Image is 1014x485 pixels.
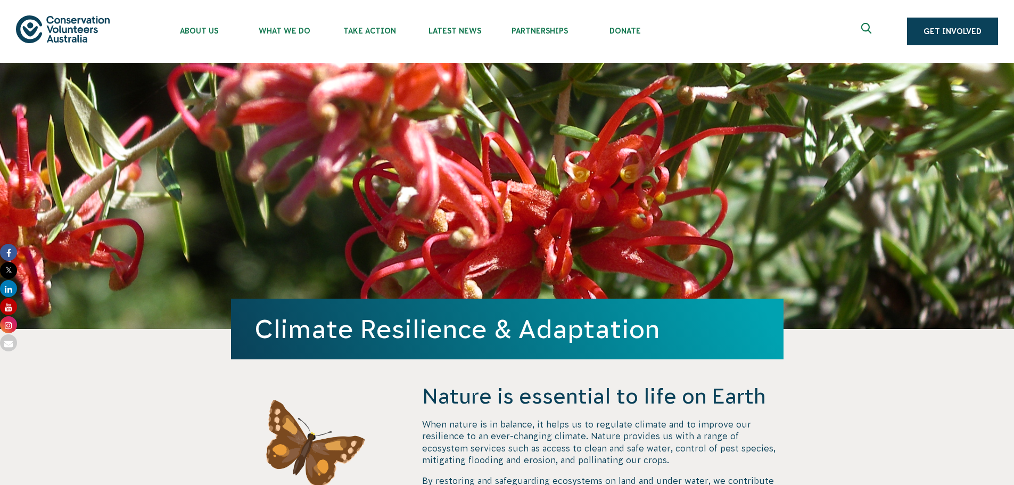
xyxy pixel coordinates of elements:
span: About Us [156,27,242,35]
h4: Nature is essential to life on Earth [422,382,783,410]
span: Take Action [327,27,412,35]
span: Expand search box [861,23,875,40]
p: When nature is in balance, it helps us to regulate climate and to improve our resilience to an ev... [422,418,783,466]
button: Expand search box Close search box [855,19,880,44]
h1: Climate Resilience & Adaptation [254,315,760,343]
span: Donate [582,27,667,35]
span: Latest News [412,27,497,35]
a: Get Involved [907,18,998,45]
img: logo.svg [16,15,110,43]
span: Partnerships [497,27,582,35]
span: What We Do [242,27,327,35]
